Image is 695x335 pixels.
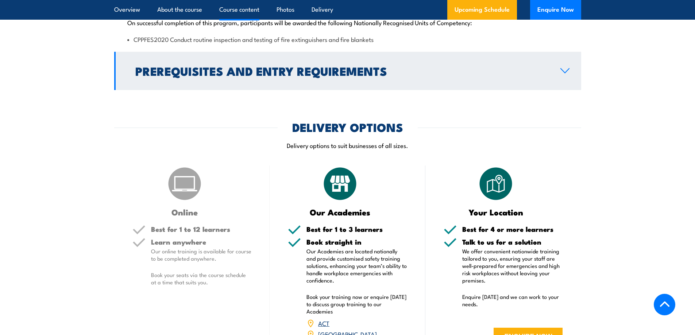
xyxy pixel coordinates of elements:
p: On successful completion of this program, participants will be awarded the following Nationally R... [127,19,568,26]
h2: DELIVERY OPTIONS [292,122,403,132]
h3: Your Location [444,208,548,216]
a: Prerequisites and Entry Requirements [114,52,581,90]
a: ACT [318,319,329,327]
p: We offer convenient nationwide training tailored to you, ensuring your staff are well-prepared fo... [462,248,563,284]
h3: Online [132,208,237,216]
h2: Prerequisites and Entry Requirements [135,66,549,76]
h5: Best for 1 to 3 learners [306,226,407,233]
p: Our online training is available for course to be completed anywhere. [151,248,252,262]
h5: Learn anywhere [151,238,252,245]
h5: Best for 1 to 12 learners [151,226,252,233]
h5: Book straight in [306,238,407,245]
p: Our Academies are located nationally and provide customised safety training solutions, enhancing ... [306,248,407,284]
p: Book your training now or enquire [DATE] to discuss group training to our Academies [306,293,407,315]
p: Enquire [DATE] and we can work to your needs. [462,293,563,308]
h3: Our Academies [288,208,393,216]
p: Book your seats via the course schedule at a time that suits you. [151,271,252,286]
h5: Best for 4 or more learners [462,226,563,233]
h5: Talk to us for a solution [462,238,563,245]
li: CPPFES2020 Conduct routine inspection and testing of fire extinguishers and fire blankets [127,35,568,43]
p: Delivery options to suit businesses of all sizes. [114,141,581,149]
